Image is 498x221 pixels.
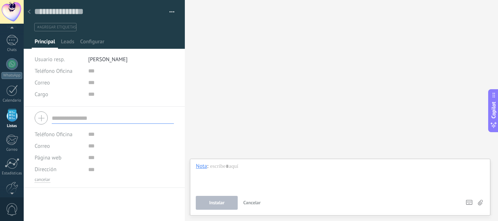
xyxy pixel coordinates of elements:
[1,72,22,79] div: WhatsApp
[490,102,497,118] span: Copilot
[243,200,261,206] span: Cancelar
[35,131,73,138] span: Teléfono Oficina
[1,48,23,52] div: Chats
[88,56,128,63] span: [PERSON_NAME]
[35,177,50,183] button: cancelar
[35,56,65,63] span: Usuario resp.
[35,79,50,86] span: Correo
[207,163,208,170] span: :
[209,200,225,205] span: Instalar
[35,38,55,49] span: Principal
[35,77,50,88] button: Correo
[35,54,83,65] div: Usuario resp.
[61,38,74,49] span: Leads
[196,196,238,210] button: Instalar
[35,92,48,97] span: Cargo
[37,25,76,30] span: #agregar etiquetas
[35,167,57,172] span: Dirección
[1,147,23,152] div: Correo
[1,124,23,129] div: Listas
[35,155,62,161] span: Página web
[35,129,73,140] button: Teléfono Oficina
[35,143,50,150] span: Correo
[80,38,104,49] span: Configurar
[35,65,73,77] button: Teléfono Oficina
[35,152,83,163] div: Página web
[1,171,23,176] div: Estadísticas
[35,68,73,75] span: Teléfono Oficina
[1,98,23,103] div: Calendario
[240,196,264,210] button: Cancelar
[35,140,50,152] button: Correo
[35,163,83,175] div: Dirección
[35,88,83,100] div: Cargo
